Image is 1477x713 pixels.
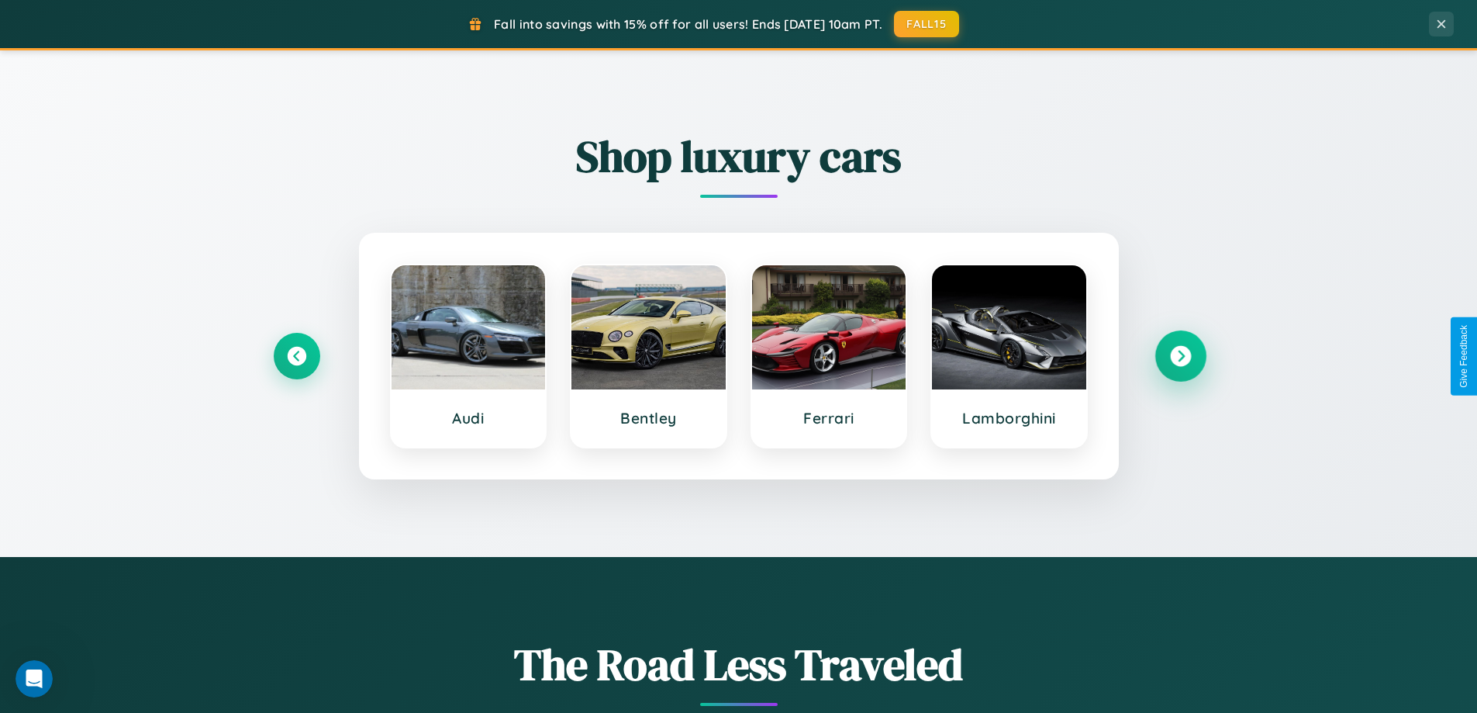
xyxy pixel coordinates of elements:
[1458,325,1469,388] div: Give Feedback
[894,11,959,37] button: FALL15
[947,409,1071,427] h3: Lamborghini
[407,409,530,427] h3: Audi
[274,126,1204,186] h2: Shop luxury cars
[587,409,710,427] h3: Bentley
[16,660,53,697] iframe: Intercom live chat
[494,16,882,32] span: Fall into savings with 15% off for all users! Ends [DATE] 10am PT.
[768,409,891,427] h3: Ferrari
[274,635,1204,694] h1: The Road Less Traveled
